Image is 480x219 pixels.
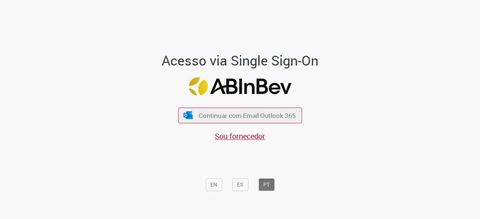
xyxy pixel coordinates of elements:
[215,131,265,141] a: Sou fornecedor
[232,179,248,191] button: ES
[189,77,291,95] img: Logo ABInBev
[258,179,274,191] button: PT
[183,111,193,119] img: ícone Azure/Microsoft 360
[178,108,302,123] button: ícone Azure/Microsoft 360 Continuar com Email Outlook 365
[136,54,344,69] h1: Acesso via Single Sign-On
[205,179,222,191] button: EN
[199,111,296,120] span: Continuar com Email Outlook 365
